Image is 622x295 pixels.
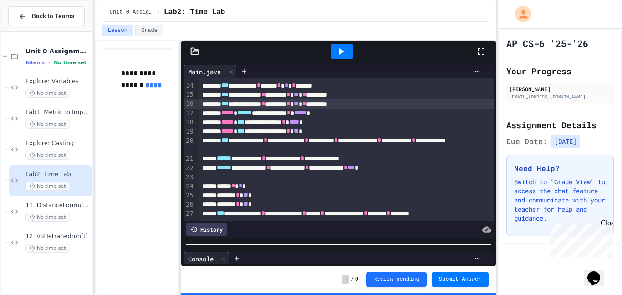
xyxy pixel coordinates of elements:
[186,223,227,236] div: History
[48,59,50,66] span: •
[25,182,70,191] span: No time set
[366,272,427,287] button: Review pending
[25,213,70,222] span: No time set
[25,171,90,178] span: Lab2: Time Lab
[184,118,195,127] div: 18
[184,109,195,118] div: 17
[184,81,195,90] div: 14
[184,136,195,155] div: 20
[184,182,195,191] div: 24
[54,60,87,66] span: No time set
[184,67,225,77] div: Main.java
[25,120,70,129] span: No time set
[25,151,70,160] span: No time set
[505,4,534,25] div: My Account
[164,7,225,18] span: Lab2: Time Lab
[25,78,90,85] span: Explore: Variables
[342,275,349,284] span: -
[351,276,354,283] span: /
[184,155,195,164] div: 21
[551,135,580,148] span: [DATE]
[25,47,90,55] span: Unit 0 Assignments
[506,136,547,147] span: Due Date:
[157,9,160,16] span: /
[439,276,482,283] span: Submit Answer
[506,119,614,131] h2: Assignment Details
[102,25,133,36] button: Lesson
[25,233,90,240] span: 12. volTetrahedron(t)
[184,254,218,264] div: Console
[506,37,588,50] h1: AP CS-6 '25-'26
[135,25,163,36] button: Grade
[184,173,195,182] div: 23
[184,164,195,173] div: 22
[509,93,611,100] div: [EMAIL_ADDRESS][DOMAIN_NAME]
[184,200,195,209] div: 26
[546,219,613,258] iframe: chat widget
[25,109,90,116] span: Lab1: Metric to Imperial
[184,191,195,200] div: 25
[184,99,195,109] div: 16
[514,163,606,174] h3: Need Help?
[514,177,606,223] p: Switch to "Grade View" to access the chat feature and communicate with your teacher for help and ...
[184,90,195,99] div: 15
[25,244,70,253] span: No time set
[25,89,70,98] span: No time set
[8,6,85,26] button: Back to Teams
[32,11,74,21] span: Back to Teams
[25,202,90,209] span: 11. DistanceFormula (t)
[184,252,229,265] div: Console
[184,127,195,136] div: 19
[584,259,613,286] iframe: chat widget
[509,85,611,93] div: [PERSON_NAME]
[110,9,153,16] span: Unit 0 Assignments
[355,276,358,283] span: 0
[25,140,90,147] span: Explore: Casting
[4,4,63,58] div: Chat with us now!Close
[25,60,45,66] span: 6 items
[432,272,489,287] button: Submit Answer
[184,209,195,228] div: 27
[184,65,237,78] div: Main.java
[506,65,614,78] h2: Your Progress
